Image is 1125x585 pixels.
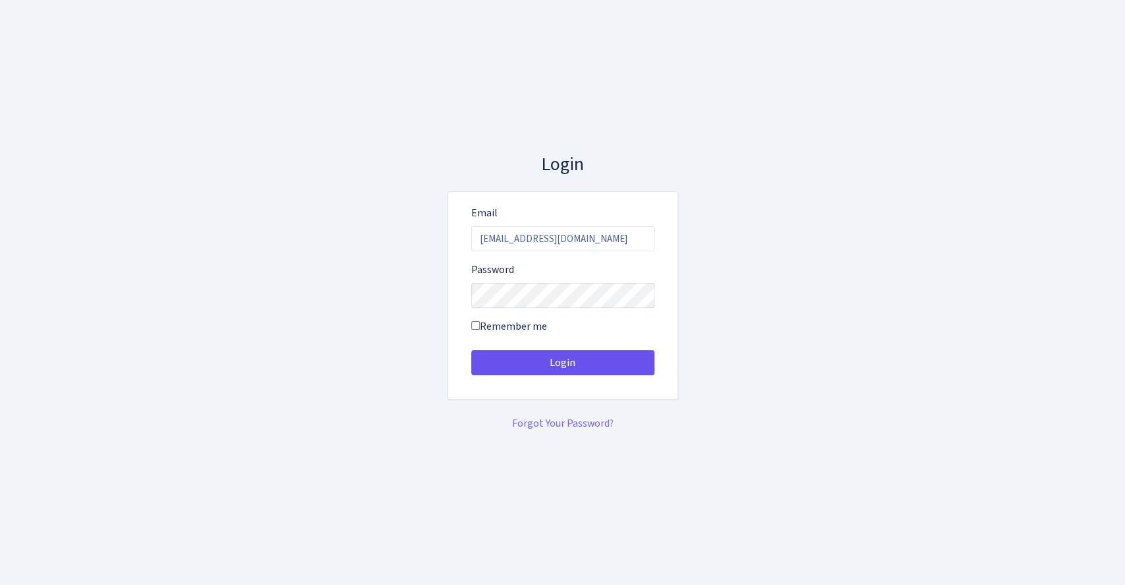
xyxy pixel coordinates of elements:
[471,321,480,330] input: Remember me
[447,154,678,176] h3: Login
[471,350,654,375] button: Login
[471,205,498,221] label: Email
[471,319,547,334] label: Remember me
[471,262,514,278] label: Password
[512,416,614,431] a: Forgot Your Password?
